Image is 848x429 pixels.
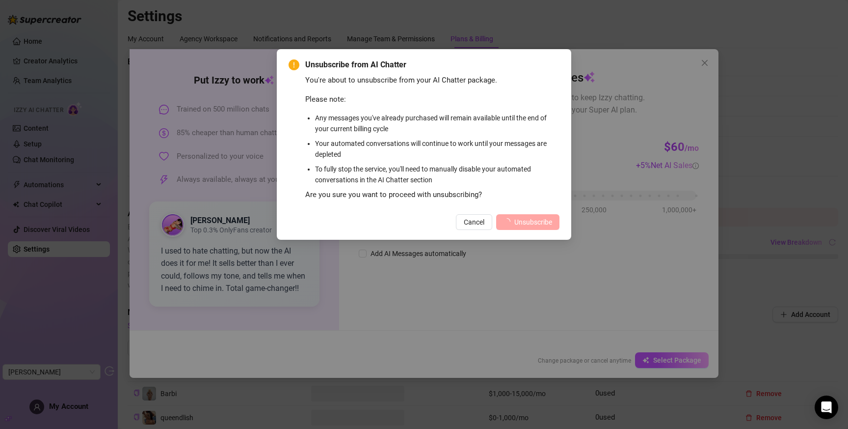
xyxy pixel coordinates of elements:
[315,113,559,134] li: Any messages you've already purchased will remain available until the end of your current billing...
[305,59,559,71] span: Unsubscribe from AI Chatter
[315,164,559,185] li: To fully stop the service, you'll need to manually disable your automated conversations in the AI...
[503,218,510,225] span: loading
[496,214,559,230] button: Unsubscribe
[305,75,559,86] div: You're about to unsubscribe from your AI Chatter package.
[305,189,559,201] div: Are you sure you want to proceed with unsubscribing?
[305,94,559,106] div: Please note:
[514,218,552,226] span: Unsubscribe
[289,59,299,70] span: exclamation-circle
[456,214,492,230] button: Cancel
[815,396,838,419] div: Open Intercom Messenger
[315,138,559,160] li: Your automated conversations will continue to work until your messages are depleted
[464,218,484,226] span: Cancel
